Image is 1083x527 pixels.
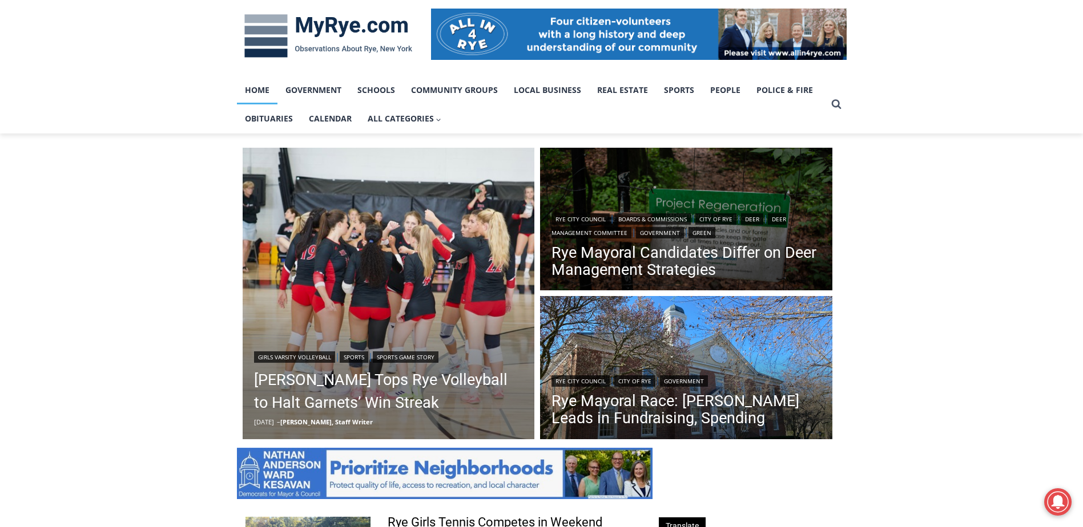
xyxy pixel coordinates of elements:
[614,375,655,387] a: City of Rye
[636,227,684,238] a: Government
[551,244,821,278] a: Rye Mayoral Candidates Differ on Deer Management Strategies
[237,6,420,66] img: MyRye.com
[288,1,540,111] div: "[PERSON_NAME] and I covered the [DATE] Parade, which was a really eye opening experience as I ha...
[373,351,438,363] a: Sports Game Story
[1,113,171,142] a: [PERSON_NAME] Read Sanctuary Fall Fest: [DATE]
[614,213,691,225] a: Boards & Commissions
[551,373,821,387] div: | |
[689,227,715,238] a: Green
[277,76,349,104] a: Government
[254,417,274,426] time: [DATE]
[120,96,125,108] div: 2
[360,104,450,133] button: Child menu of All Categories
[9,115,152,141] h4: [PERSON_NAME] Read Sanctuary Fall Fest: [DATE]
[254,351,335,363] a: Girls Varsity Volleyball
[695,213,736,225] a: City of Rye
[551,375,610,387] a: Rye City Council
[237,76,277,104] a: Home
[540,148,832,294] img: (PHOTO: The Rye Nature Center maintains two fenced deer exclosure areas to keep deer out and allo...
[551,392,821,427] a: Rye Mayoral Race: [PERSON_NAME] Leads in Fundraising, Spending
[243,148,535,440] img: (PHOTO: The Rye Volleyball team from a win on September 27, 2025. Credit: Tatia Chkheidze.)
[403,76,506,104] a: Community Groups
[237,76,826,133] nav: Primary Navigation
[128,96,131,108] div: /
[702,76,748,104] a: People
[660,375,708,387] a: Government
[299,113,529,139] span: Intern @ [DOMAIN_NAME]
[134,96,139,108] div: 6
[340,351,368,363] a: Sports
[656,76,702,104] a: Sports
[254,349,524,363] div: | |
[748,76,821,104] a: Police & Fire
[275,111,553,142] a: Intern @ [DOMAIN_NAME]
[277,417,280,426] span: –
[120,34,165,94] div: Birds of Prey: Falcon and hawk demos
[540,148,832,294] a: Read More Rye Mayoral Candidates Differ on Deer Management Strategies
[540,296,832,442] img: Rye City Hall Rye, NY
[506,76,589,104] a: Local Business
[254,368,524,414] a: [PERSON_NAME] Tops Rye Volleyball to Halt Garnets’ Win Streak
[741,213,763,225] a: Deer
[301,104,360,133] a: Calendar
[540,296,832,442] a: Read More Rye Mayoral Race: Henderson Leads in Fundraising, Spending
[431,9,847,60] img: All in for Rye
[349,76,403,104] a: Schools
[826,94,847,115] button: View Search Form
[243,148,535,440] a: Read More Somers Tops Rye Volleyball to Halt Garnets’ Win Streak
[551,213,610,225] a: Rye City Council
[280,417,373,426] a: [PERSON_NAME], Staff Writer
[237,104,301,133] a: Obituaries
[589,76,656,104] a: Real Estate
[551,211,821,238] div: | | | | | |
